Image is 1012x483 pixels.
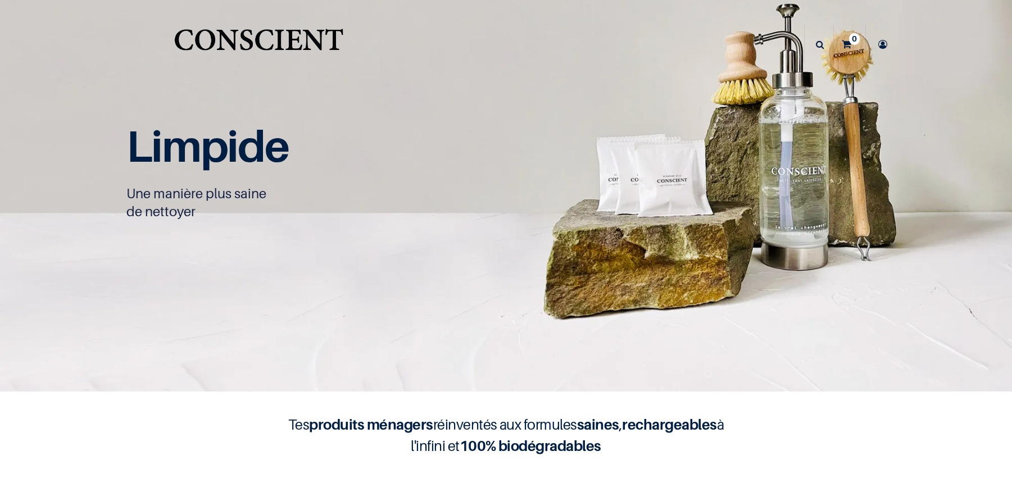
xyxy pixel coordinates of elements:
[834,25,865,64] a: 0
[126,185,492,221] p: Une manière plus saine de nettoyer
[622,416,716,433] b: rechargeables
[172,22,346,67] img: Conscient
[577,416,619,433] b: saines
[126,120,289,172] span: Limpide
[849,33,860,44] sup: 0
[172,22,346,67] a: Logo of Conscient
[460,437,601,454] b: 100% biodégradables
[282,414,731,457] h4: Tes réinventés aux formules , à l'infini et
[309,416,433,433] b: produits ménagers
